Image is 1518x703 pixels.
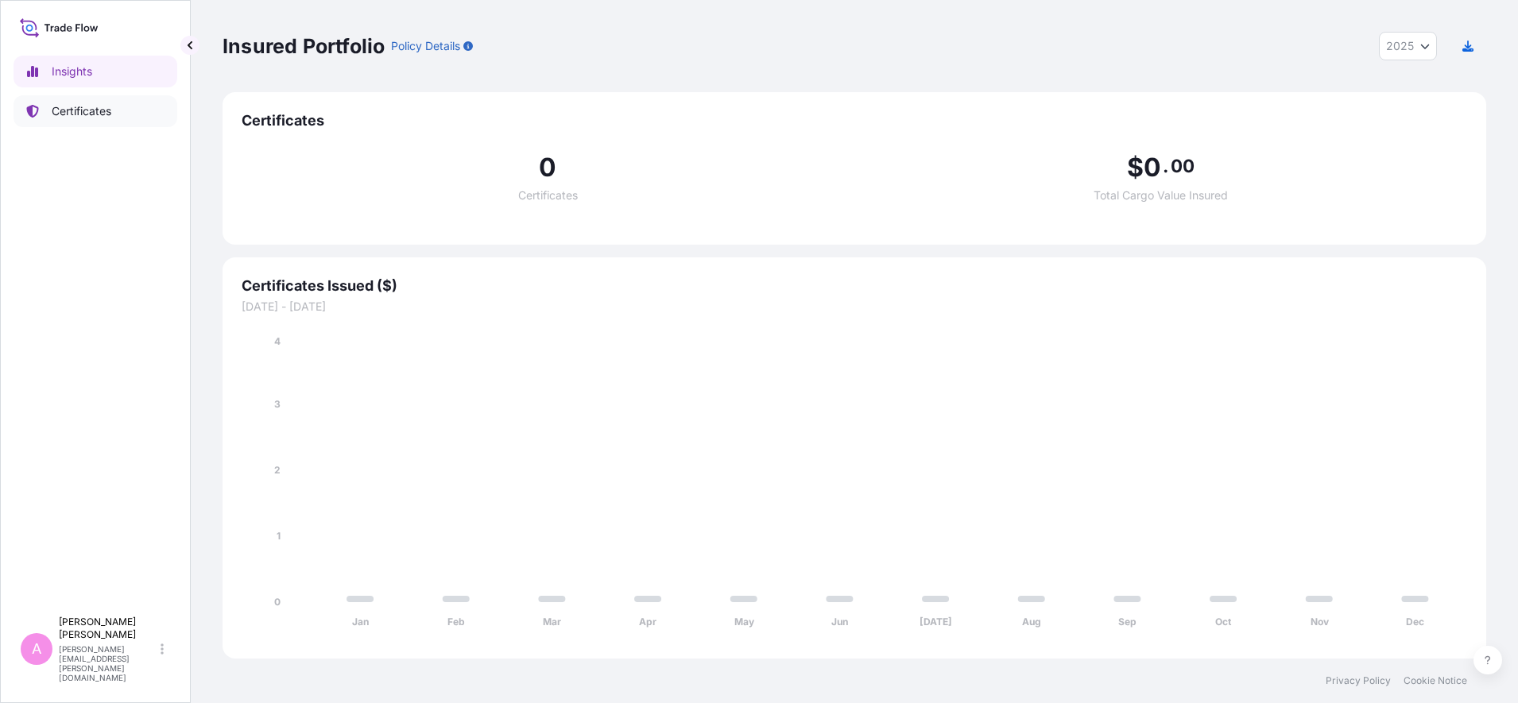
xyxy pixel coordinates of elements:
span: Certificates [518,190,578,201]
span: 2025 [1386,38,1414,54]
span: Certificates Issued ($) [242,276,1467,295]
a: Cookie Notice [1404,674,1467,687]
p: Insured Portfolio [223,33,385,59]
span: 0 [539,155,556,180]
tspan: Aug [1022,616,1041,628]
p: Certificates [52,103,111,119]
p: Policy Details [391,38,460,54]
span: A [32,641,41,657]
tspan: Nov [1311,616,1330,628]
span: Certificates [242,111,1467,130]
span: 00 [1171,160,1195,172]
tspan: Mar [543,616,561,628]
tspan: 1 [277,530,281,542]
span: $ [1127,155,1144,180]
tspan: Dec [1406,616,1424,628]
span: [DATE] - [DATE] [242,299,1467,315]
a: Privacy Policy [1326,674,1391,687]
span: . [1163,160,1168,172]
a: Insights [14,56,177,87]
tspan: 0 [274,596,281,608]
p: Insights [52,64,92,79]
tspan: Jan [352,616,369,628]
span: Total Cargo Value Insured [1094,190,1228,201]
button: Year Selector [1379,32,1437,60]
tspan: Sep [1118,616,1137,628]
tspan: Apr [639,616,656,628]
tspan: May [734,616,755,628]
p: [PERSON_NAME][EMAIL_ADDRESS][PERSON_NAME][DOMAIN_NAME] [59,644,157,682]
tspan: Jun [831,616,848,628]
tspan: 2 [274,464,281,476]
tspan: Oct [1215,616,1232,628]
p: [PERSON_NAME] [PERSON_NAME] [59,616,157,641]
a: Certificates [14,95,177,127]
tspan: [DATE] [920,616,952,628]
tspan: 4 [274,335,281,347]
tspan: 3 [274,398,281,410]
span: 0 [1144,155,1161,180]
tspan: Feb [447,616,465,628]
